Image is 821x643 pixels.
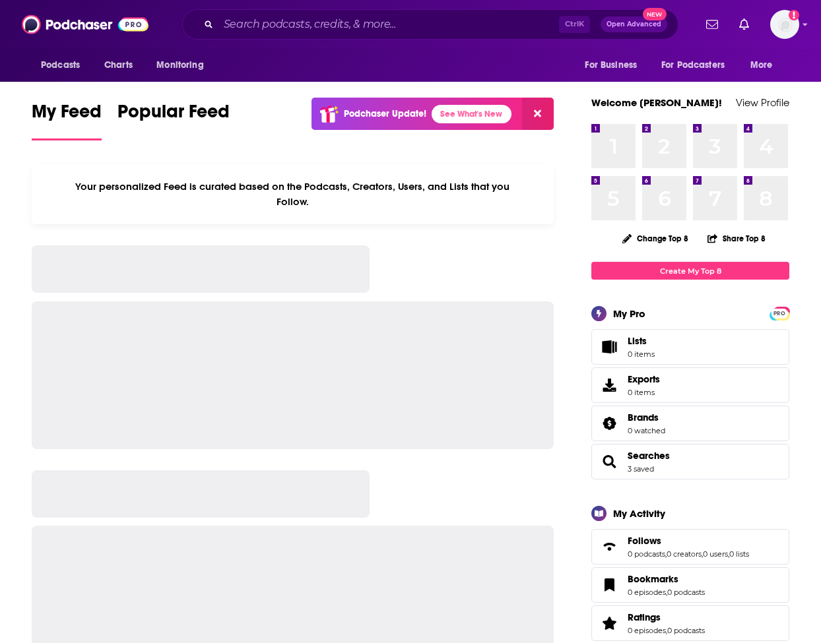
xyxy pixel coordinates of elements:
button: open menu [653,53,744,78]
input: Search podcasts, credits, & more... [218,14,559,35]
a: 0 episodes [628,626,666,635]
span: Brands [628,412,659,423]
a: Popular Feed [117,100,230,140]
span: Lists [596,338,622,356]
button: Open AdvancedNew [601,16,667,32]
div: Your personalized Feed is curated based on the Podcasts, Creators, Users, and Lists that you Follow. [32,164,554,224]
a: Show notifications dropdown [701,13,723,36]
button: Show profile menu [770,10,799,39]
span: , [666,626,667,635]
span: Charts [104,56,133,75]
button: Change Top 8 [614,230,696,247]
span: More [750,56,773,75]
span: Bookmarks [591,567,789,603]
img: Podchaser - Follow, Share and Rate Podcasts [22,12,148,37]
button: open menu [32,53,97,78]
span: Ctrl K [559,16,590,33]
a: Searches [596,452,622,471]
span: Ratings [628,611,661,623]
span: My Feed [32,100,102,131]
a: View Profile [736,96,789,109]
p: Podchaser Update! [344,108,426,119]
span: PRO [772,309,787,319]
a: Searches [628,450,670,462]
a: Show notifications dropdown [734,13,754,36]
span: Ratings [591,605,789,641]
a: Follows [596,537,622,556]
button: Share Top 8 [707,226,766,251]
span: 0 items [628,350,655,359]
a: My Feed [32,100,102,140]
div: My Activity [613,507,665,520]
span: Follows [591,529,789,565]
svg: Add a profile image [789,10,799,20]
span: , [728,549,729,559]
span: Searches [591,444,789,479]
span: Lists [628,335,655,347]
a: Ratings [628,611,705,623]
span: Open Advanced [607,21,661,28]
button: open menu [147,53,220,78]
a: Follows [628,535,749,547]
a: 0 podcasts [628,549,665,559]
div: My Pro [613,307,645,320]
a: 0 podcasts [667,588,705,597]
a: Charts [96,53,141,78]
a: Bookmarks [628,573,705,585]
a: 0 creators [667,549,702,559]
span: Lists [628,335,647,347]
span: , [702,549,703,559]
span: Podcasts [41,56,80,75]
button: open menu [575,53,653,78]
span: Exports [628,373,660,385]
span: Popular Feed [117,100,230,131]
span: , [665,549,667,559]
span: Follows [628,535,661,547]
span: New [643,8,667,20]
a: Lists [591,329,789,365]
a: Create My Top 8 [591,262,789,280]
a: Brands [596,414,622,433]
a: Exports [591,367,789,403]
div: Search podcasts, credits, & more... [182,9,678,40]
a: 3 saved [628,464,654,474]
a: Brands [628,412,665,423]
a: 0 lists [729,549,749,559]
span: , [666,588,667,597]
span: 0 items [628,388,660,397]
span: For Business [585,56,637,75]
span: Exports [596,376,622,394]
a: 0 podcasts [667,626,705,635]
span: Bookmarks [628,573,678,585]
button: open menu [741,53,789,78]
a: See What's New [432,105,511,123]
a: Ratings [596,614,622,632]
a: PRO [772,308,787,318]
span: For Podcasters [661,56,725,75]
span: Monitoring [156,56,203,75]
a: Welcome [PERSON_NAME]! [591,96,722,109]
a: 0 users [703,549,728,559]
a: Bookmarks [596,576,622,594]
span: Logged in as patrickdmanning [770,10,799,39]
span: Brands [591,406,789,441]
a: 0 episodes [628,588,666,597]
img: User Profile [770,10,799,39]
a: 0 watched [628,426,665,435]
